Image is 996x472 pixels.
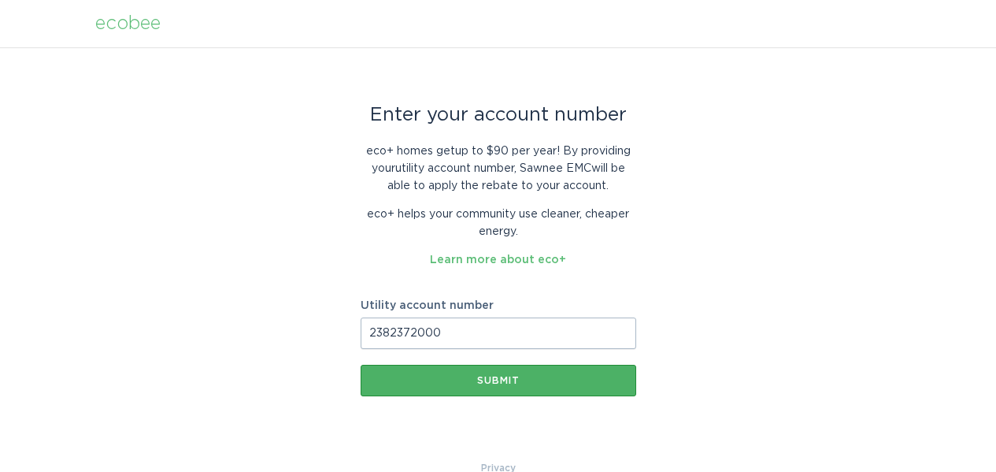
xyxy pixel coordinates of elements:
a: Learn more about eco+ [430,255,566,266]
div: Submit [368,376,628,385]
div: Enter your account number [361,106,636,124]
div: ecobee [95,15,161,32]
button: Submit [361,365,636,396]
p: eco+ homes get up to $90 per year ! By providing your utility account number , Sawnee EMC will be... [361,143,636,195]
p: eco+ helps your community use cleaner, cheaper energy. [361,206,636,240]
label: Utility account number [361,300,636,311]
